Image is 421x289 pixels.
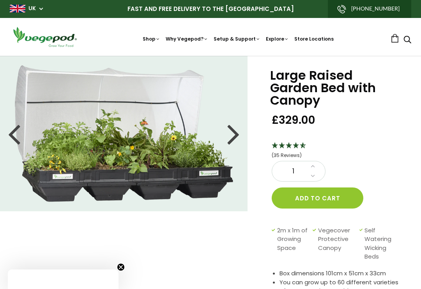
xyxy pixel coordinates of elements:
a: Explore [266,36,289,42]
a: Search [403,36,411,45]
a: Why Vegepod? [166,36,208,42]
span: 2m x 1m of Growing Space [277,226,309,261]
div: Close teaser [8,269,119,289]
a: UK [28,5,36,12]
span: 4.69 Stars - 35 Reviews [272,152,302,159]
button: Close teaser [117,263,125,271]
span: £329.00 [272,113,315,127]
span: Self Watering Wicking Beds [364,226,398,261]
span: Vegecover Protective Canopy [318,226,356,261]
div: 4.69 Stars - 35 Reviews [272,141,402,161]
a: Decrease quantity by 1 [308,171,317,181]
a: Setup & Support [214,36,260,42]
img: gb_large.png [10,5,25,12]
img: Large Raised Garden Bed with Canopy [15,65,233,202]
a: Shop [143,36,160,42]
img: Vegepod [10,26,80,48]
h1: Large Raised Garden Bed with Canopy [270,69,402,107]
span: 1 [280,166,306,177]
li: Box dimensions 101cm x 51cm x 33cm [279,269,402,278]
button: Add to cart [272,187,363,209]
a: Store Locations [294,36,334,42]
a: Increase quantity by 1 [308,161,317,171]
